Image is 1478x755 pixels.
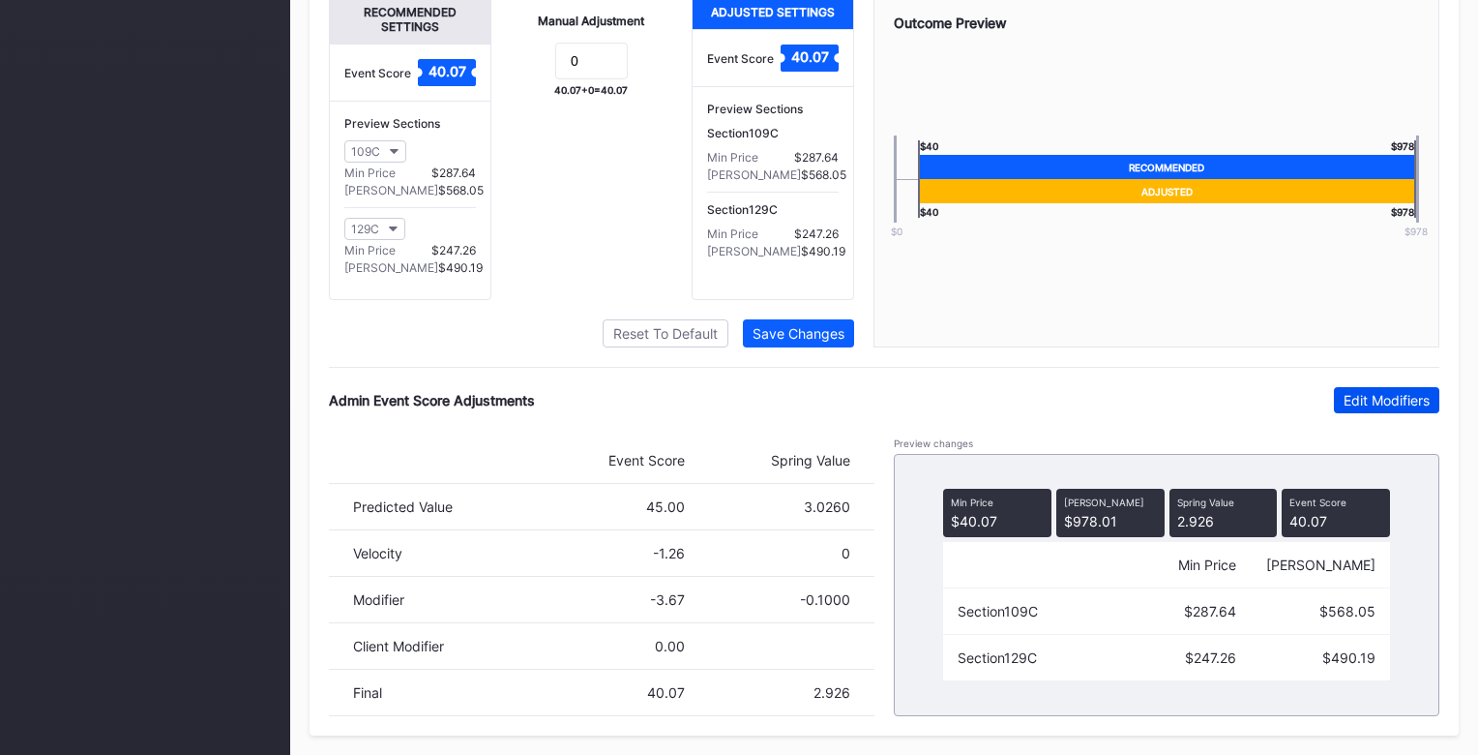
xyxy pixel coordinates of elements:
div: [PERSON_NAME] [344,183,438,197]
button: Save Changes [743,319,854,347]
div: Manual Adjustment [538,14,644,28]
div: $40.07 [943,489,1051,537]
div: $490.19 [438,260,483,275]
div: $287.64 [794,150,839,165]
div: $490.19 [1236,649,1375,666]
div: Outcome Preview [894,15,1419,31]
div: Event Score [518,452,684,468]
div: 109C [351,144,380,159]
div: Preview Sections [344,116,476,131]
div: -1.26 [518,545,684,561]
div: 0.00 [518,638,684,654]
div: 45.00 [518,498,684,515]
div: $287.64 [1097,603,1236,619]
div: $247.26 [1097,649,1236,666]
div: Spring Value [685,452,850,468]
div: $287.64 [431,166,476,180]
div: 40.07 [1282,489,1390,537]
div: -0.1000 [685,591,850,608]
div: Min Price [951,497,1044,508]
div: Adjusted [918,179,1416,203]
div: Predicted Value [353,498,518,515]
div: Event Score [707,51,774,66]
div: Section 129C [707,202,839,217]
div: $490.19 [801,244,845,258]
div: [PERSON_NAME] [1236,557,1375,573]
div: Min Price [707,150,758,165]
div: 129C [351,222,379,236]
div: 2.926 [1169,489,1278,537]
div: -3.67 [518,591,684,608]
div: Modifier [353,591,518,608]
div: Section 109C [958,603,1097,619]
div: [PERSON_NAME] [707,167,801,182]
div: Reset To Default [613,325,718,342]
text: 40.07 [429,63,466,79]
div: $247.26 [431,243,476,257]
div: Save Changes [753,325,844,342]
div: [PERSON_NAME] [707,244,801,258]
div: $247.26 [794,226,839,241]
button: Reset To Default [603,319,728,347]
div: $ 978 [1391,140,1416,155]
div: $ 978 [1382,226,1450,237]
div: 40.07 [518,684,684,701]
div: Admin Event Score Adjustments [329,392,535,408]
div: [PERSON_NAME] [344,260,438,275]
div: Spring Value [1177,497,1270,508]
div: Event Score [344,66,411,80]
div: 3.0260 [685,498,850,515]
div: Velocity [353,545,518,561]
div: 40.07 + 0 = 40.07 [554,84,628,96]
div: Min Price [1097,557,1236,573]
div: Min Price [707,226,758,241]
div: Final [353,684,518,701]
div: Edit Modifiers [1344,392,1430,408]
div: Section 109C [707,126,839,140]
div: $568.05 [801,167,846,182]
div: 2.926 [685,684,850,701]
text: 40.07 [790,48,828,65]
div: $568.05 [438,183,484,197]
button: 109C [344,140,406,163]
div: Event Score [1289,497,1382,508]
div: Preview Sections [707,102,839,116]
div: Section 129C [958,649,1097,666]
div: Recommended [918,155,1416,179]
div: $0 [863,226,931,237]
div: Client Modifier [353,638,518,654]
button: 129C [344,218,405,240]
div: Preview changes [894,438,1439,449]
div: 0 [685,545,850,561]
div: $978.01 [1056,489,1165,537]
div: $568.05 [1236,603,1375,619]
div: $ 40 [918,203,938,218]
div: $ 40 [918,140,938,155]
div: Min Price [344,243,396,257]
div: Min Price [344,166,396,180]
div: [PERSON_NAME] [1064,497,1157,508]
div: $ 978 [1391,203,1416,218]
button: Edit Modifiers [1334,387,1439,413]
